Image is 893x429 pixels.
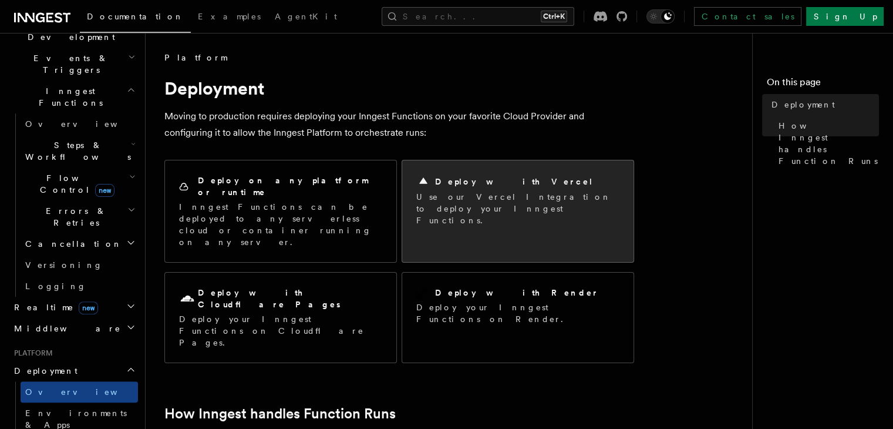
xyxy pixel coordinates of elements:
a: Deployment [767,94,879,115]
span: Versioning [25,260,103,270]
div: Inngest Functions [9,113,138,297]
span: AgentKit [275,12,337,21]
a: AgentKit [268,4,344,32]
p: Deploy your Inngest Functions on Render. [416,301,619,325]
button: Realtimenew [9,297,138,318]
button: Events & Triggers [9,48,138,81]
button: Flow Controlnew [21,167,138,200]
span: Examples [198,12,261,21]
a: Deploy with Cloudflare PagesDeploy your Inngest Functions on Cloudflare Pages. [164,272,397,363]
h1: Deployment [164,78,634,99]
span: Platform [164,52,227,63]
a: Deploy on any platform or runtimeInngest Functions can be deployed to any serverless cloud or con... [164,160,397,263]
button: Toggle dark mode [646,9,675,24]
span: Realtime [9,301,98,313]
button: Search...Ctrl+K [382,7,574,26]
a: How Inngest handles Function Runs [774,115,879,172]
span: Logging [25,281,86,291]
p: Inngest Functions can be deployed to any serverless cloud or container running on any server. [179,201,382,248]
a: Contact sales [694,7,801,26]
a: Examples [191,4,268,32]
kbd: Ctrl+K [541,11,567,22]
span: Steps & Workflows [21,139,131,163]
button: Cancellation [21,233,138,254]
button: Deployment [9,360,138,381]
a: Logging [21,276,138,297]
span: Platform [9,348,53,358]
h4: On this page [767,75,879,94]
span: Middleware [9,323,121,334]
span: Inngest Functions [9,85,127,109]
button: Steps & Workflows [21,135,138,167]
a: Documentation [80,4,191,33]
p: Moving to production requires deploying your Inngest Functions on your favorite Cloud Provider an... [164,108,634,141]
span: How Inngest handles Function Runs [779,120,879,167]
a: Sign Up [806,7,884,26]
button: Errors & Retries [21,200,138,233]
span: Documentation [87,12,184,21]
span: Flow Control [21,172,129,196]
h2: Deploy with Vercel [435,176,594,187]
a: Versioning [21,254,138,276]
span: Events & Triggers [9,52,128,76]
span: Deployment [771,99,835,110]
a: Deploy with RenderDeploy your Inngest Functions on Render. [402,272,634,363]
span: Overview [25,119,146,129]
p: Use our Vercel Integration to deploy your Inngest Functions. [416,191,619,226]
svg: Cloudflare [179,291,196,307]
a: Deploy with VercelUse our Vercel Integration to deploy your Inngest Functions. [402,160,634,263]
a: Overview [21,113,138,135]
span: Deployment [9,365,77,377]
span: new [79,301,98,314]
span: new [95,184,114,197]
span: Errors & Retries [21,205,127,229]
button: Middleware [9,318,138,339]
p: Deploy your Inngest Functions on Cloudflare Pages. [179,313,382,348]
button: Inngest Functions [9,81,138,113]
h2: Deploy with Cloudflare Pages [198,287,382,310]
a: Overview [21,381,138,403]
h2: Deploy on any platform or runtime [198,175,382,198]
h2: Deploy with Render [435,287,599,299]
a: How Inngest handles Function Runs [164,405,396,422]
span: Cancellation [21,238,122,250]
span: Overview [25,387,146,397]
